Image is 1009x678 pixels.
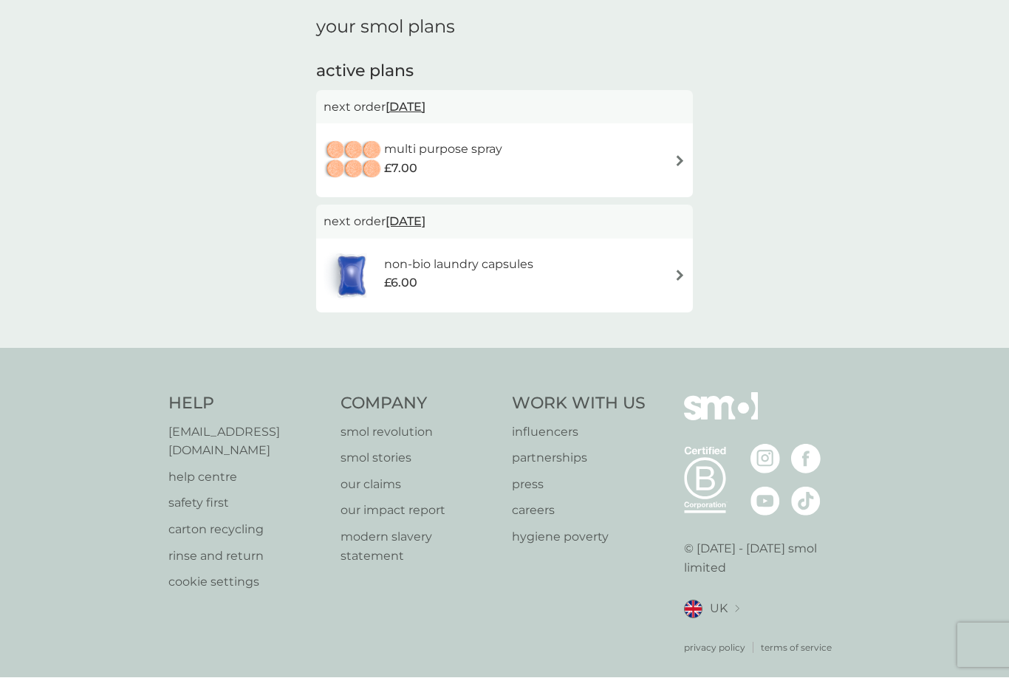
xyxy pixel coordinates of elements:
span: £7.00 [384,160,417,179]
a: modern slavery statement [341,528,498,566]
a: terms of service [761,641,832,655]
img: visit the smol Facebook page [791,445,821,474]
a: hygiene poverty [512,528,646,547]
a: smol revolution [341,423,498,442]
img: non-bio laundry capsules [324,250,380,302]
h4: Company [341,393,498,416]
a: influencers [512,423,646,442]
a: partnerships [512,449,646,468]
a: our claims [341,476,498,495]
h4: Work With Us [512,393,646,416]
h6: non-bio laundry capsules [384,256,533,275]
a: our impact report [341,501,498,521]
img: visit the smol Instagram page [750,445,780,474]
a: [EMAIL_ADDRESS][DOMAIN_NAME] [168,423,326,461]
a: rinse and return [168,547,326,566]
a: smol stories [341,449,498,468]
a: cookie settings [168,573,326,592]
span: UK [710,600,728,619]
img: multi purpose spray [324,135,384,187]
h1: your smol plans [316,17,693,38]
img: arrow right [674,270,685,281]
span: [DATE] [386,208,425,236]
p: © [DATE] - [DATE] smol limited [684,540,841,578]
a: press [512,476,646,495]
h4: Help [168,393,326,416]
span: [DATE] [386,93,425,122]
a: privacy policy [684,641,745,655]
span: £6.00 [384,274,417,293]
a: carton recycling [168,521,326,540]
p: next order [324,98,685,117]
img: smol [684,393,758,443]
a: help centre [168,468,326,487]
img: arrow right [674,156,685,167]
p: next order [324,213,685,232]
h2: active plans [316,61,693,83]
img: visit the smol Youtube page [750,487,780,516]
h6: multi purpose spray [384,140,502,160]
a: careers [512,501,646,521]
img: UK flag [684,600,702,619]
img: visit the smol Tiktok page [791,487,821,516]
img: select a new location [735,606,739,614]
a: safety first [168,494,326,513]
